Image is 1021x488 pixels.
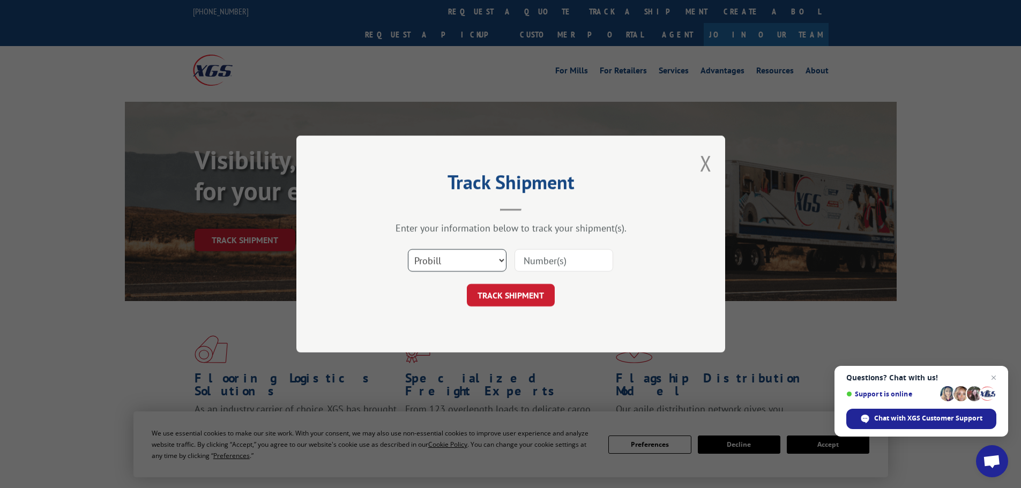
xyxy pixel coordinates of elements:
[874,414,982,423] span: Chat with XGS Customer Support
[846,409,996,429] div: Chat with XGS Customer Support
[350,175,672,195] h2: Track Shipment
[976,445,1008,477] div: Open chat
[467,284,555,306] button: TRACK SHIPMENT
[515,249,613,272] input: Number(s)
[987,371,1000,384] span: Close chat
[846,373,996,382] span: Questions? Chat with us!
[700,149,712,177] button: Close modal
[846,390,936,398] span: Support is online
[350,222,672,234] div: Enter your information below to track your shipment(s).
